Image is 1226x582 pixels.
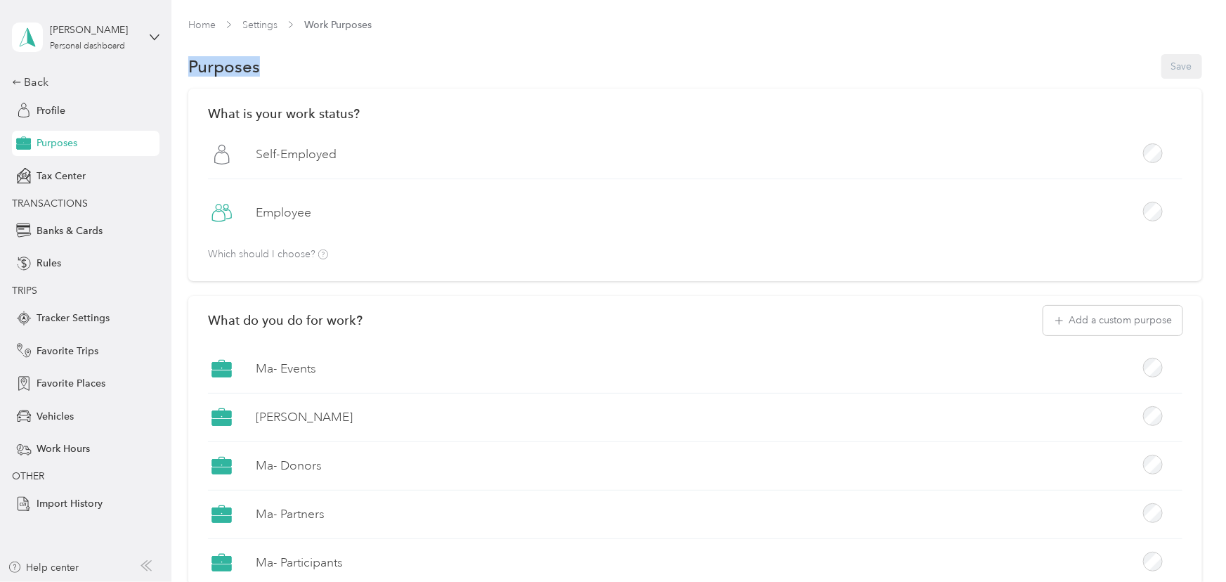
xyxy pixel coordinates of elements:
[50,22,138,37] div: [PERSON_NAME]
[50,42,125,51] div: Personal dashboard
[37,496,103,511] span: Import History
[242,19,278,31] a: Settings
[12,74,152,91] div: Back
[256,204,311,221] label: Employee
[37,103,65,118] span: Profile
[37,311,110,325] span: Tracker Settings
[1043,306,1182,335] button: Add a custom purpose
[12,470,44,482] span: OTHER
[208,106,1182,121] h2: What is your work status?
[188,19,216,31] a: Home
[256,145,337,163] label: Self-Employed
[37,256,61,271] span: Rules
[37,409,74,424] span: Vehicles
[8,560,79,575] button: Help center
[256,554,343,571] label: Ma- Participants
[37,344,98,358] span: Favorite Trips
[256,408,353,426] label: [PERSON_NAME]
[256,505,325,523] label: Ma- Partners
[208,250,328,260] p: Which should I choose?
[188,59,260,74] h1: Purposes
[12,285,37,297] span: TRIPS
[37,376,105,391] span: Favorite Places
[256,457,322,474] label: Ma- Donors
[256,360,316,377] label: Ma- Events
[37,441,90,456] span: Work Hours
[1147,503,1226,582] iframe: Everlance-gr Chat Button Frame
[37,136,77,150] span: Purposes
[304,18,372,32] span: Work Purposes
[208,313,363,328] h2: What do you do for work?
[12,198,88,209] span: TRANSACTIONS
[37,224,103,238] span: Banks & Cards
[37,169,86,183] span: Tax Center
